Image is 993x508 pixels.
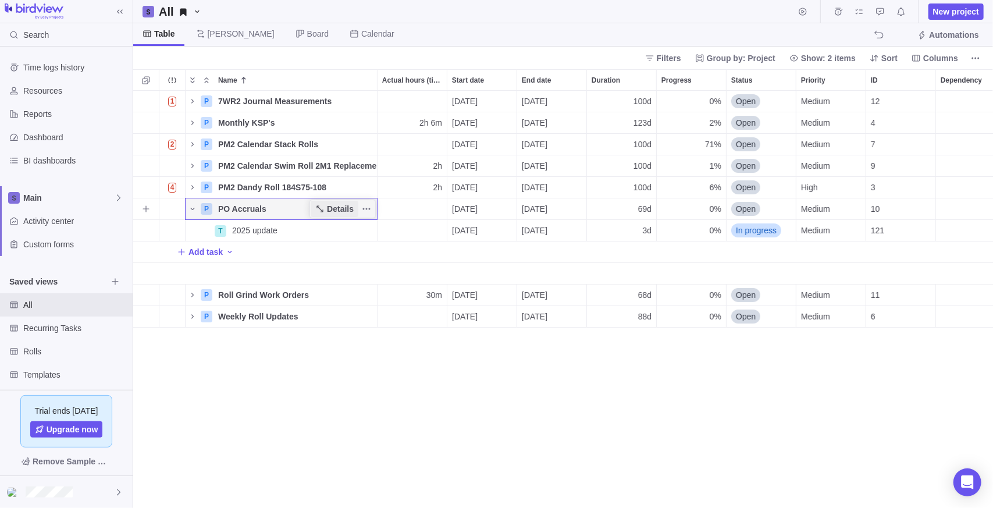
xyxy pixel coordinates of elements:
[657,177,726,198] div: 6%
[587,285,657,306] div: Duration
[186,112,378,134] div: Name
[796,177,866,198] div: High
[419,117,442,129] span: 2h 6m
[517,306,587,328] div: End date
[727,91,796,112] div: Status
[587,155,657,177] div: Duration
[215,225,226,237] div: T
[186,72,200,88] span: Expand
[866,177,935,198] div: 3
[23,369,128,381] span: Templates
[23,108,128,120] span: Reports
[378,112,447,134] div: Actual hours (timelogs)
[154,3,207,20] span: All
[517,112,587,134] div: End date
[710,95,721,107] span: 0%
[967,50,984,66] span: More actions
[447,198,517,220] div: Start date
[727,112,796,133] div: Open
[727,155,796,177] div: Status
[168,140,177,150] span: 2
[517,70,586,90] div: End date
[830,9,846,18] a: Time logs
[587,134,657,155] div: Duration
[801,138,830,150] span: Medium
[138,72,154,88] span: Selection mode
[727,91,796,112] div: Open
[311,201,358,217] span: Details
[710,203,721,215] span: 0%
[866,134,935,155] div: 7
[866,91,936,112] div: ID
[522,138,547,150] span: [DATE]
[378,198,447,220] div: Actual hours (timelogs)
[795,3,811,20] span: Start timer
[225,244,234,260] span: Add activity
[871,203,880,215] span: 10
[186,263,378,285] div: Name
[796,220,866,241] div: Priority
[866,155,936,177] div: ID
[201,117,212,129] div: P
[452,74,484,86] span: Start date
[691,50,780,66] span: Group by: Project
[522,203,547,215] span: [DATE]
[378,155,447,176] div: 2h
[186,91,378,112] div: Name
[201,95,212,107] div: P
[447,177,517,198] div: Start date
[186,306,378,328] div: Name
[640,50,686,66] span: Filters
[378,220,447,241] div: Actual hours (timelogs)
[866,220,935,241] div: 121
[872,9,888,18] a: Approval requests
[159,263,186,285] div: Trouble indication
[657,134,726,155] div: 71%
[159,285,186,306] div: Trouble indication
[587,306,657,328] div: Duration
[186,285,378,306] div: Name
[893,9,909,18] a: Notifications
[727,112,796,134] div: Status
[657,306,727,328] div: Progress
[633,182,652,193] span: 100d
[358,201,375,217] span: More actions
[452,160,478,172] span: [DATE]
[159,198,186,220] div: Trouble indication
[866,177,936,198] div: ID
[953,468,981,496] div: Open Intercom Messenger
[587,220,657,241] div: Duration
[657,155,727,177] div: Progress
[23,62,128,73] span: Time logs history
[923,52,958,64] span: Columns
[866,134,936,155] div: ID
[587,198,657,220] div: Duration
[736,182,756,193] span: Open
[213,177,377,198] div: PM2 Dandy Roll 184S75-108
[201,203,212,215] div: P
[736,95,756,107] span: Open
[23,346,128,357] span: Rolls
[378,134,447,155] div: Actual hours (timelogs)
[23,29,49,41] span: Search
[218,95,332,107] span: 7WR2 Journal Measurements
[208,28,275,40] span: [PERSON_NAME]
[657,155,726,176] div: 1%
[378,155,447,177] div: Actual hours (timelogs)
[452,182,478,193] span: [DATE]
[378,91,447,112] div: Actual hours (timelogs)
[727,306,796,328] div: Status
[851,9,867,18] a: My assignments
[138,201,154,217] span: Add activity
[218,138,318,150] span: PM2 Calendar Stack Rolls
[227,220,377,241] div: 2025 update
[657,220,727,241] div: Progress
[727,134,796,155] div: Status
[661,74,692,86] span: Progress
[517,155,587,177] div: End date
[452,95,478,107] span: [DATE]
[796,70,866,90] div: Priority
[307,28,329,40] span: Board
[913,27,984,43] span: Automations
[159,3,174,20] h2: All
